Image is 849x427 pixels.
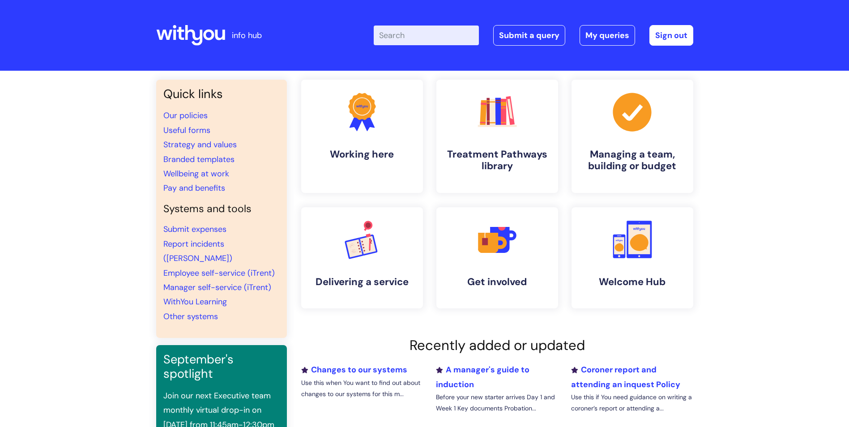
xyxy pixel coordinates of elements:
a: Sign out [649,25,693,46]
a: Pay and benefits [163,183,225,193]
h4: Delivering a service [308,276,416,288]
a: Employee self-service (iTrent) [163,268,275,278]
a: Coroner report and attending an inquest Policy [571,364,680,389]
h3: September's spotlight [163,352,280,381]
a: A manager's guide to induction [436,364,529,389]
h4: Treatment Pathways library [444,149,551,172]
div: | - [374,25,693,46]
a: Get involved [436,207,558,308]
a: Useful forms [163,125,210,136]
a: Report incidents ([PERSON_NAME]) [163,239,232,264]
a: Submit a query [493,25,565,46]
a: Delivering a service [301,207,423,308]
p: Use this when You want to find out about changes to our systems for this m... [301,377,423,400]
h4: Get involved [444,276,551,288]
a: Wellbeing at work [163,168,229,179]
a: Branded templates [163,154,235,165]
h4: Welcome Hub [579,276,686,288]
a: Working here [301,80,423,193]
p: info hub [232,28,262,43]
h4: Working here [308,149,416,160]
a: Treatment Pathways library [436,80,558,193]
a: Our policies [163,110,208,121]
h4: Managing a team, building or budget [579,149,686,172]
a: Other systems [163,311,218,322]
h3: Quick links [163,87,280,101]
a: Changes to our systems [301,364,407,375]
input: Search [374,26,479,45]
a: My queries [580,25,635,46]
a: Managing a team, building or budget [572,80,693,193]
p: Use this if You need guidance on writing a coroner’s report or attending a... [571,392,693,414]
a: WithYou Learning [163,296,227,307]
h2: Recently added or updated [301,337,693,354]
p: Before your new starter arrives Day 1 and Week 1 Key documents Probation... [436,392,558,414]
a: Strategy and values [163,139,237,150]
h4: Systems and tools [163,203,280,215]
a: Submit expenses [163,224,226,235]
a: Manager self-service (iTrent) [163,282,271,293]
a: Welcome Hub [572,207,693,308]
